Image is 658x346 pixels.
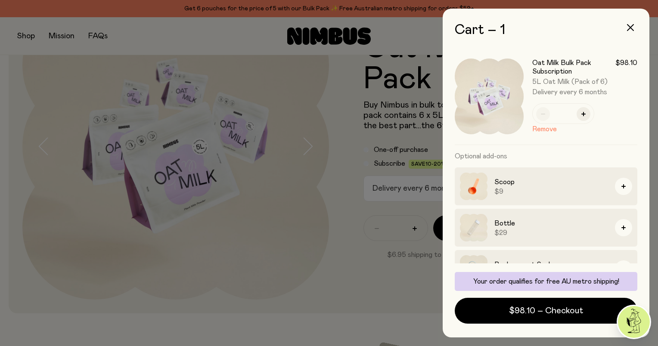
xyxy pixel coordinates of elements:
[494,177,608,187] h3: Scoop
[532,88,637,96] span: Delivery every 6 months
[494,218,608,229] h3: Bottle
[455,22,637,38] h2: Cart – 1
[455,298,637,324] button: $98.10 – Checkout
[460,277,632,286] p: Your order qualifies for free AU metro shipping!
[509,305,583,317] span: $98.10 – Checkout
[494,229,608,237] span: $29
[618,306,650,338] img: agent
[532,78,608,85] span: 5L Oat Milk (Pack of 6)
[615,59,637,76] span: $98.10
[494,187,608,196] span: $9
[532,124,557,134] button: Remove
[532,59,615,76] h3: Oat Milk Bulk Pack Subscription
[494,259,608,270] h3: Replacement Seal
[455,145,637,167] h3: Optional add-ons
